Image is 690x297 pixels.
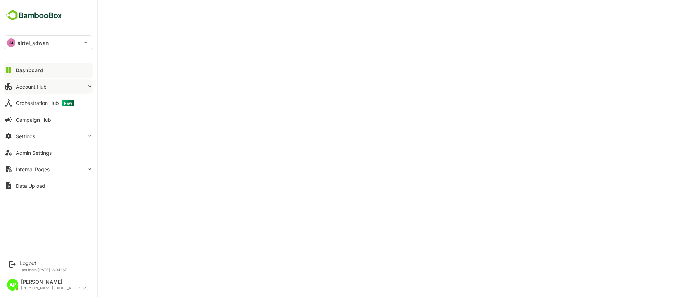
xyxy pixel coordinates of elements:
[7,279,18,291] div: AP
[20,268,67,272] p: Last login: [DATE] 18:04 IST
[16,100,74,106] div: Orchestration Hub
[16,67,43,73] div: Dashboard
[4,96,93,110] button: Orchestration HubNew
[16,166,50,172] div: Internal Pages
[20,260,67,266] div: Logout
[16,183,45,189] div: Data Upload
[16,84,47,90] div: Account Hub
[7,38,15,47] div: AI
[4,112,93,127] button: Campaign Hub
[21,279,89,285] div: [PERSON_NAME]
[4,9,64,22] img: BambooboxFullLogoMark.5f36c76dfaba33ec1ec1367b70bb1252.svg
[62,100,74,106] span: New
[4,79,93,94] button: Account Hub
[16,133,35,139] div: Settings
[4,162,93,176] button: Internal Pages
[16,150,52,156] div: Admin Settings
[4,36,93,50] div: AIairtel_sdwan
[16,117,51,123] div: Campaign Hub
[4,63,93,77] button: Dashboard
[4,178,93,193] button: Data Upload
[4,145,93,160] button: Admin Settings
[4,129,93,143] button: Settings
[18,39,49,47] p: airtel_sdwan
[21,286,89,291] div: [PERSON_NAME][EMAIL_ADDRESS]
